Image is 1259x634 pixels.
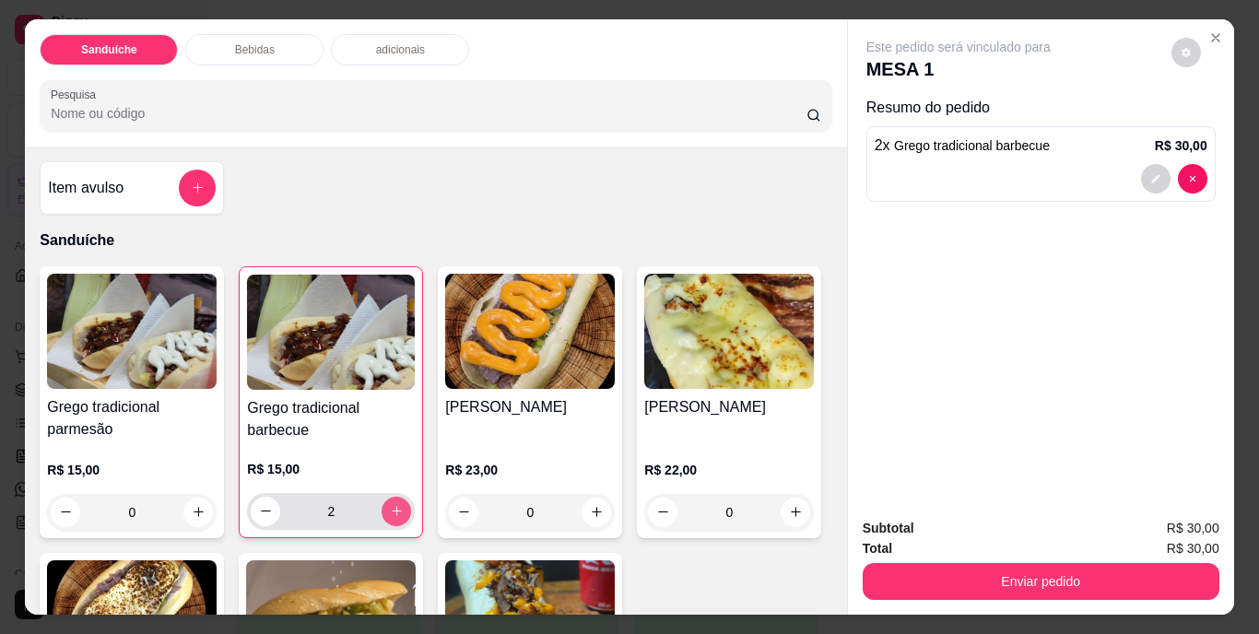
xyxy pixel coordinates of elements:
[251,497,280,526] button: decrease-product-quantity
[247,275,415,390] img: product-image
[866,97,1216,119] p: Resumo do pedido
[47,274,217,389] img: product-image
[875,135,1050,157] p: 2 x
[1141,164,1171,194] button: decrease-product-quantity
[1155,136,1207,155] p: R$ 30,00
[644,461,814,479] p: R$ 22,00
[781,498,810,527] button: increase-product-quantity
[445,461,615,479] p: R$ 23,00
[247,397,415,441] h4: Grego tradicional barbecue
[51,498,80,527] button: decrease-product-quantity
[47,461,217,479] p: R$ 15,00
[582,498,611,527] button: increase-product-quantity
[445,274,615,389] img: product-image
[1178,164,1207,194] button: decrease-product-quantity
[47,396,217,440] h4: Grego tradicional parmesão
[863,521,914,535] strong: Subtotal
[1201,23,1230,53] button: Close
[48,177,124,199] h4: Item avulso
[863,541,892,556] strong: Total
[866,38,1051,56] p: Este pedido será vinculado para
[449,498,478,527] button: decrease-product-quantity
[40,229,831,252] p: Sanduíche
[1167,538,1219,558] span: R$ 30,00
[644,274,814,389] img: product-image
[445,396,615,418] h4: [PERSON_NAME]
[894,138,1050,153] span: Grego tradicional barbecue
[376,42,425,57] p: adicionais
[1167,518,1219,538] span: R$ 30,00
[644,396,814,418] h4: [PERSON_NAME]
[866,56,1051,82] p: MESA 1
[247,460,415,478] p: R$ 15,00
[51,87,102,102] label: Pesquisa
[51,104,806,123] input: Pesquisa
[183,498,213,527] button: increase-product-quantity
[81,42,137,57] p: Sanduíche
[648,498,677,527] button: decrease-product-quantity
[179,170,216,206] button: add-separate-item
[1171,38,1201,67] button: decrease-product-quantity
[235,42,275,57] p: Bebidas
[863,563,1219,600] button: Enviar pedido
[382,497,411,526] button: increase-product-quantity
